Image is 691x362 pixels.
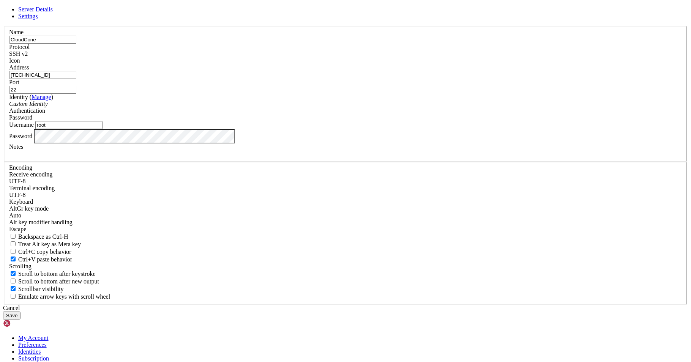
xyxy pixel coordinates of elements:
[9,71,76,79] input: Host Name or IP
[9,64,29,71] label: Address
[11,234,16,239] input: Backspace as Ctrl-H
[9,192,26,198] span: UTF-8
[3,312,21,320] button: Save
[9,249,71,255] label: Ctrl-C copies if true, send ^C to host if false. Ctrl-Shift-C sends ^C to host if true, copies if...
[9,114,32,121] span: Password
[9,226,682,233] div: Escape
[9,50,28,57] span: SSH v2
[11,271,16,276] input: Scroll to bottom after keystroke
[9,143,23,150] label: Notes
[9,205,49,212] label: Set the expected encoding for data received from the host. If the encodings do not match, visual ...
[18,286,64,292] span: Scrollbar visibility
[9,171,52,178] label: Set the expected encoding for data received from the host. If the encodings do not match, visual ...
[9,164,32,171] label: Encoding
[9,50,682,57] div: SSH v2
[18,293,110,300] span: Emulate arrow keys with scroll wheel
[9,212,682,219] div: Auto
[9,94,53,100] label: Identity
[9,263,32,269] label: Scrolling
[11,249,16,254] input: Ctrl+C copy behavior
[9,114,682,121] div: Password
[9,79,19,85] label: Port
[18,278,99,285] span: Scroll to bottom after new output
[18,249,71,255] span: Ctrl+C copy behavior
[9,212,21,219] span: Auto
[9,36,76,44] input: Server Name
[18,256,72,263] span: Ctrl+V paste behavior
[9,57,20,64] label: Icon
[9,178,682,185] div: UTF-8
[18,6,53,13] a: Server Details
[9,233,68,240] label: If true, the backspace should send BS ('\x08', aka ^H). Otherwise the backspace key should send '...
[18,355,49,362] a: Subscription
[9,101,682,107] div: Custom Identity
[9,226,26,232] span: Escape
[18,342,47,348] a: Preferences
[11,279,16,283] input: Scroll to bottom after new output
[18,13,38,19] a: Settings
[9,256,72,263] label: Ctrl+V pastes if true, sends ^V to host if false. Ctrl+Shift+V sends ^V to host if true, pastes i...
[9,293,110,300] label: When using the alternative screen buffer, and DECCKM (Application Cursor Keys) is active, mouse w...
[9,185,55,191] label: The default terminal encoding. ISO-2022 enables character map translations (like graphics maps). ...
[18,335,49,341] a: My Account
[11,241,16,246] input: Treat Alt key as Meta key
[9,286,64,292] label: The vertical scrollbar mode.
[9,86,76,94] input: Port Number
[9,192,682,198] div: UTF-8
[9,271,96,277] label: Whether to scroll to the bottom on any keystroke.
[11,286,16,291] input: Scrollbar visibility
[9,107,45,114] label: Authentication
[3,320,47,327] img: Shellngn
[18,348,41,355] a: Identities
[3,305,688,312] div: Cancel
[9,178,26,184] span: UTF-8
[9,29,24,35] label: Name
[32,94,51,100] a: Manage
[18,271,96,277] span: Scroll to bottom after keystroke
[18,233,68,240] span: Backspace as Ctrl-H
[9,44,30,50] label: Protocol
[11,257,16,261] input: Ctrl+V paste behavior
[9,198,33,205] label: Keyboard
[9,121,34,128] label: Username
[9,132,32,139] label: Password
[18,241,81,247] span: Treat Alt key as Meta key
[9,278,99,285] label: Scroll to bottom after new output.
[35,121,103,129] input: Login Username
[11,294,16,299] input: Emulate arrow keys with scroll wheel
[9,101,48,107] i: Custom Identity
[9,241,81,247] label: Whether the Alt key acts as a Meta key or as a distinct Alt key.
[30,94,53,100] span: ( )
[9,219,73,225] label: Controls how the Alt key is handled. Escape: Send an ESC prefix. 8-Bit: Add 128 to the typed char...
